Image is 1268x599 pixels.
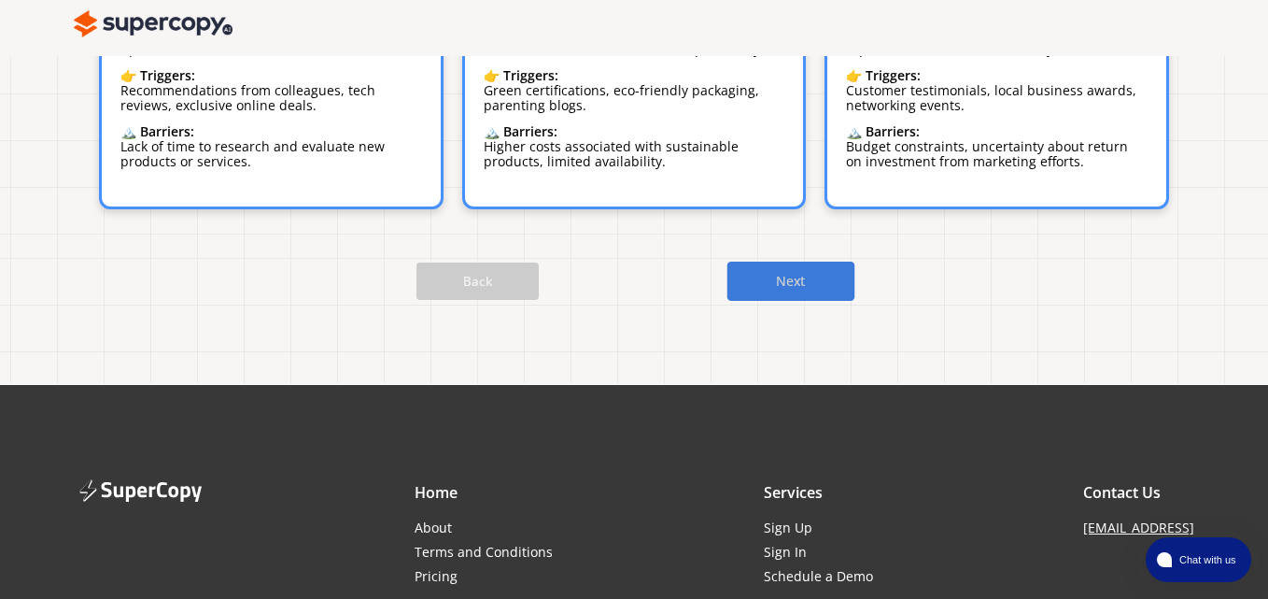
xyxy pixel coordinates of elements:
a: Sign In [764,545,873,560]
a: Terms and Conditions [415,545,553,560]
b: Barriers: [503,122,557,140]
b: Triggers: [866,66,921,84]
div: 👉 [120,68,422,83]
a: Sign Up [764,521,873,535]
p: Recommendations from colleagues, tech reviews, exclusive online deals. [120,83,422,113]
p: To grow the business and enhance brand reputation within the community. [846,27,1148,57]
div: 🏔️ [120,124,422,139]
button: atlas-launcher [1146,537,1251,582]
button: Back [416,263,539,300]
h2: Services [764,478,873,506]
div: 🏔️ [484,124,785,139]
p: Green certifications, eco-friendly packaging, parenting blogs. [484,83,785,113]
h2: Contact Us [1083,478,1194,506]
p: To lead a sustainable lifestyle and teach children about environmental responsibility. [484,27,785,57]
p: Higher costs associated with sustainable products, limited availability. [484,139,785,169]
img: Close [74,6,232,43]
p: Customer testimonials, local business awards, networking events. [846,83,1148,113]
h2: Home [415,478,553,506]
b: Barriers: [866,122,920,140]
a: About [415,521,553,535]
div: 👉 [846,68,1148,83]
a: Schedule a Demo [764,569,873,584]
img: Close [74,478,204,506]
div: 👉 [484,68,785,83]
a: [EMAIL_ADDRESS] [1083,521,1194,535]
p: Lack of time to research and evaluate new products or services. [120,139,422,169]
b: Back [463,273,492,290]
b: Triggers: [140,66,195,84]
div: 🏔️ [846,124,1148,139]
button: Next [727,262,855,301]
b: Triggers: [503,66,558,84]
p: Budget constraints, uncertainty about return on investment from marketing efforts. [846,139,1148,169]
a: Pricing [415,569,553,584]
p: To achieve work-life balance while staying updated with the latest tech trends. [120,27,422,57]
b: Barriers: [140,122,194,140]
b: Next [777,273,807,291]
span: Chat with us [1172,552,1240,567]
